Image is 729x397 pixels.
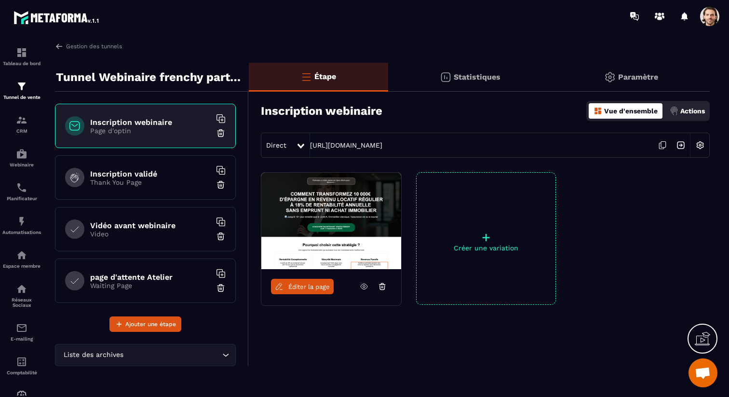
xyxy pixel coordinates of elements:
img: accountant [16,356,27,368]
p: Créer une variation [417,244,555,252]
p: Statistiques [454,72,500,82]
p: Comptabilité [2,370,41,375]
img: formation [16,47,27,58]
p: Tunnel Webinaire frenchy partners [56,68,242,87]
img: logo [13,9,100,26]
p: E-mailing [2,336,41,342]
p: Actions [680,107,705,115]
a: automationsautomationsWebinaire [2,141,41,175]
a: schedulerschedulerPlanificateur [2,175,41,208]
a: [URL][DOMAIN_NAME] [310,141,382,149]
img: trash [216,283,226,293]
p: Webinaire [2,162,41,167]
a: formationformationCRM [2,107,41,141]
p: Tunnel de vente [2,95,41,100]
img: trash [216,128,226,138]
img: formation [16,81,27,92]
a: emailemailE-mailing [2,315,41,349]
p: Waiting Page [90,282,211,289]
p: Planificateur [2,196,41,201]
img: actions.d6e523a2.png [670,107,678,115]
p: Réseaux Sociaux [2,297,41,308]
p: + [417,231,555,244]
img: bars-o.4a397970.svg [300,71,312,82]
img: setting-w.858f3a88.svg [691,136,709,154]
p: CRM [2,128,41,134]
img: image [261,173,401,269]
button: Ajouter une étape [109,316,181,332]
img: stats.20deebd0.svg [440,71,451,83]
h3: Inscription webinaire [261,104,382,118]
p: Espace membre [2,263,41,269]
p: Page d'optin [90,127,211,135]
h6: Inscription webinaire [90,118,211,127]
p: Étape [314,72,336,81]
div: Search for option [55,344,236,366]
img: dashboard-orange.40269519.svg [594,107,602,115]
span: Ajouter une étape [125,319,176,329]
a: formationformationTunnel de vente [2,73,41,107]
img: trash [216,180,226,190]
img: social-network [16,283,27,295]
a: Ouvrir le chat [688,358,717,387]
p: Paramètre [618,72,658,82]
h6: Vidéo avant webinaire [90,221,211,230]
img: automations [16,249,27,261]
input: Search for option [125,350,220,360]
p: Tableau de bord [2,61,41,66]
img: scheduler [16,182,27,193]
img: arrow [55,42,64,51]
span: Éditer la page [288,283,330,290]
a: Éditer la page [271,279,334,294]
img: email [16,322,27,334]
img: trash [216,232,226,241]
h6: page d'attente Atelier [90,273,211,282]
img: automations [16,216,27,227]
img: arrow-next.bcc2205e.svg [672,136,690,154]
img: automations [16,148,27,160]
a: automationsautomationsAutomatisations [2,208,41,242]
h6: Inscription validé [90,169,211,178]
p: Video [90,230,211,238]
img: setting-gr.5f69749f.svg [604,71,616,83]
p: Automatisations [2,230,41,235]
a: social-networksocial-networkRéseaux Sociaux [2,276,41,315]
p: Vue d'ensemble [604,107,658,115]
span: Liste des archives [61,350,125,360]
a: formationformationTableau de bord [2,40,41,73]
p: Thank You Page [90,178,211,186]
a: automationsautomationsEspace membre [2,242,41,276]
img: formation [16,114,27,126]
a: Gestion des tunnels [55,42,122,51]
span: Direct [266,141,286,149]
a: accountantaccountantComptabilité [2,349,41,383]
